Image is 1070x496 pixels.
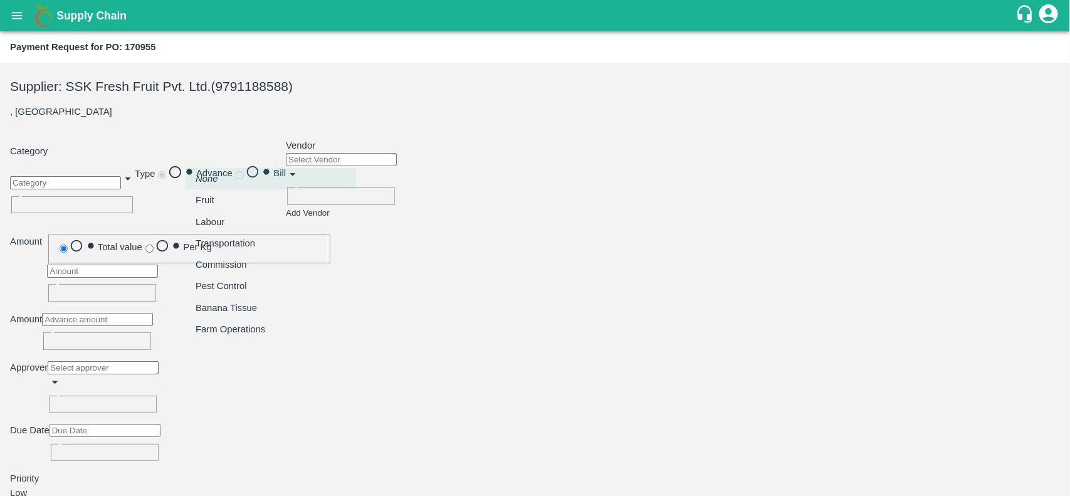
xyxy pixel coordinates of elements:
[56,9,127,22] b: Supply Chain
[183,242,211,252] span: Per Kg
[10,144,135,158] p: Category
[10,423,50,437] p: Due Date
[48,375,61,389] button: Open
[98,242,142,252] span: Total value
[3,1,31,30] button: open drawer
[196,172,218,186] em: None
[196,193,214,207] p: Fruit
[286,153,397,166] input: Select Vendor
[10,105,1060,119] p: , [GEOGRAPHIC_DATA]
[42,313,153,326] input: Advance amount
[10,42,156,52] b: Payment Request for PO: 170955
[47,265,158,278] input: Amount
[135,167,155,181] p: Type
[196,322,265,336] p: Farm Operations
[10,472,39,485] p: Priority
[196,215,224,229] p: Labour
[286,139,397,152] p: Vendor
[10,176,121,189] input: Category
[10,78,1060,95] h5: Supplier: SSK Fresh Fruit Pvt. Ltd. (9791188588)
[1037,3,1060,29] div: account of current user
[10,361,48,374] p: Approver
[10,235,42,248] p: Amount
[56,239,322,257] div: payment_amount_type
[196,236,255,250] p: Transportation
[10,312,42,326] p: Amount
[196,279,247,293] p: Pest Control
[196,258,247,272] p: Commission
[196,301,257,315] p: Banana Tissue
[50,424,160,437] input: Choose date
[1015,4,1037,27] div: customer-support
[31,3,56,28] img: logo
[48,361,159,374] input: Select approver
